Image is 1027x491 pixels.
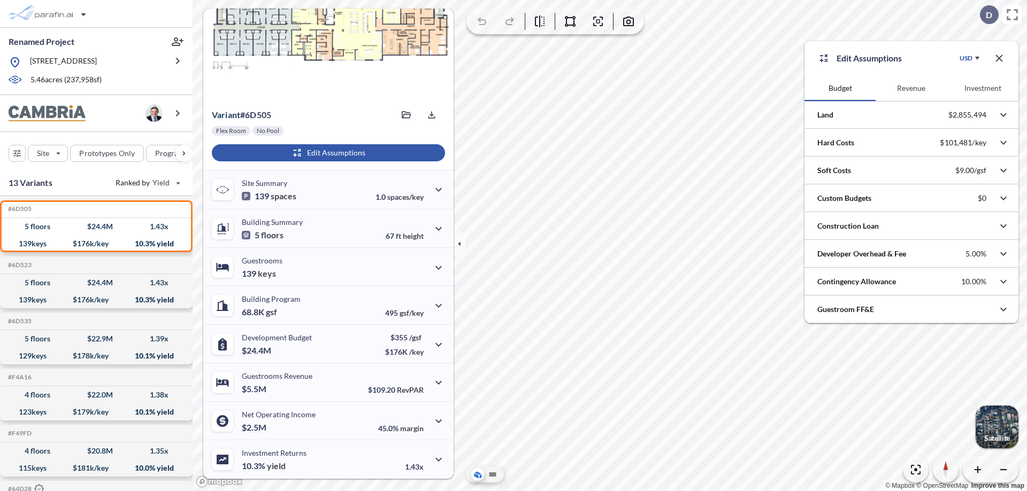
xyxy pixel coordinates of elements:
span: yield [267,461,286,471]
p: 5 [242,230,283,240]
p: $9.00/gsf [955,166,986,175]
span: spaces/key [387,192,424,201]
p: Custom Budgets [817,193,871,204]
span: Variant [212,110,240,120]
p: Site Summary [242,178,287,188]
p: Prototypes Only [79,148,135,159]
span: gsf/key [400,308,424,317]
p: Contingency Allowance [817,276,896,287]
p: 13 Variants [9,176,52,189]
span: height [403,231,424,240]
p: Renamed Project [9,36,74,48]
p: $0 [978,193,986,203]
span: floors [261,230,283,240]
span: margin [400,424,424,433]
p: Building Program [242,294,301,303]
p: 45.0% [378,424,424,433]
p: D [986,10,992,20]
button: Ranked by Yield [107,174,187,191]
p: 10.3% [242,461,286,471]
p: Net Operating Income [242,410,316,419]
p: 10.00% [961,277,986,286]
span: spaces [271,191,296,201]
p: 1.43x [405,462,424,471]
p: 67 [386,231,424,240]
p: $176K [385,347,424,356]
button: Site Plan [486,468,499,481]
a: Mapbox homepage [196,476,243,488]
p: $24.4M [242,345,273,356]
p: Edit Assumptions [837,52,902,65]
p: $5.5M [242,384,268,394]
p: # 6d505 [212,110,271,120]
p: Program [155,148,185,159]
p: 5.46 acres ( 237,958 sf) [30,74,102,86]
a: OpenStreetMap [916,482,968,489]
button: Program [146,145,204,162]
span: keys [258,268,276,279]
p: 495 [385,308,424,317]
p: $2.5M [242,422,268,433]
button: Site [28,145,68,162]
p: No Pool [257,127,279,135]
p: 139 [242,268,276,279]
p: $109.20 [368,385,424,394]
p: $2,855,494 [948,110,986,120]
h5: Click to copy the code [6,373,32,381]
button: Switcher ImageSatellite [976,406,1018,448]
p: 68.8K [242,307,277,317]
p: Investment Returns [242,448,306,457]
p: Developer Overhead & Fee [817,248,906,259]
p: Site [37,148,49,159]
p: Guestroom FF&E [817,304,874,315]
span: RevPAR [397,385,424,394]
p: Satellite [984,434,1010,442]
h5: Click to copy the code [6,205,32,213]
p: 5.00% [965,249,986,259]
p: 139 [242,191,296,201]
p: Land [817,110,833,120]
p: $355 [385,333,424,342]
p: $101,481/key [940,138,986,147]
img: Switcher Image [976,406,1018,448]
button: Revenue [876,75,947,101]
div: USD [960,54,972,63]
span: Yield [152,177,170,188]
p: 1.0 [375,192,424,201]
p: Hard Costs [817,137,854,148]
p: Building Summary [242,217,303,227]
p: Development Budget [242,333,312,342]
button: Budget [804,75,876,101]
p: [STREET_ADDRESS] [30,56,97,69]
p: Soft Costs [817,165,851,176]
h5: Click to copy the code [6,261,32,269]
img: user logo [145,105,163,122]
a: Mapbox [885,482,915,489]
span: /key [409,347,424,356]
span: ft [396,231,401,240]
h5: Click to copy the code [6,430,32,437]
p: Construction Loan [817,221,879,231]
button: Investment [947,75,1018,101]
button: Edit Assumptions [212,144,445,161]
span: /gsf [409,333,421,342]
p: Flex Room [216,127,246,135]
p: Guestrooms Revenue [242,371,312,380]
button: Aerial View [471,468,484,481]
h5: Click to copy the code [6,317,32,325]
button: Prototypes Only [70,145,144,162]
span: gsf [266,307,277,317]
a: Improve this map [971,482,1024,489]
img: BrandImage [9,105,86,122]
p: Guestrooms [242,256,282,265]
